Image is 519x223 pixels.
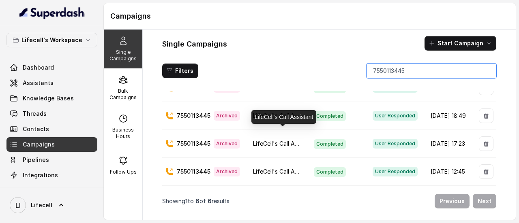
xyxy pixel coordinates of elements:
[435,194,470,208] button: Previous
[424,130,472,158] td: [DATE] 17:23
[23,171,58,179] span: Integrations
[21,35,82,45] p: Lifecell's Workspace
[177,168,210,176] p: 7550113445
[195,198,199,204] span: 6
[23,94,74,102] span: Knowledge Bases
[314,111,346,121] span: Completed
[23,79,54,87] span: Assistants
[162,189,496,213] nav: Pagination
[214,111,240,121] span: Archived
[6,106,97,121] a: Threads
[23,125,49,133] span: Contacts
[208,198,212,204] span: 6
[177,112,210,120] p: 7550113445
[424,102,472,130] td: [DATE] 18:49
[23,187,58,195] span: API Settings
[373,139,418,149] span: User Responded
[6,168,97,183] a: Integrations
[6,60,97,75] a: Dashboard
[367,64,496,78] input: Search by Phone Number
[425,36,496,51] button: Start Campaign
[473,194,496,208] button: Next
[177,140,210,148] p: 7550113445
[162,38,227,51] h1: Single Campaigns
[19,6,85,19] img: light.svg
[6,91,97,106] a: Knowledge Bases
[251,110,316,124] div: LifeCell's Call Assistant
[6,153,97,167] a: Pipelines
[23,156,49,164] span: Pipelines
[214,167,240,176] span: Archived
[6,122,97,136] a: Contacts
[23,110,47,118] span: Threads
[253,140,316,147] span: LifeCell's Call Assistant
[110,169,137,175] p: Follow Ups
[253,168,316,175] span: LifeCell's Call Assistant
[110,10,509,23] h1: Campaigns
[23,64,54,72] span: Dashboard
[214,139,240,149] span: Archived
[6,76,97,90] a: Assistants
[107,88,139,101] p: Bulk Campaigns
[6,137,97,152] a: Campaigns
[373,167,418,176] span: User Responded
[6,33,97,47] button: Lifecell's Workspace
[23,140,55,149] span: Campaigns
[6,194,97,217] a: Lifecell
[107,49,139,62] p: Single Campaigns
[6,183,97,198] a: API Settings
[314,167,346,177] span: Completed
[15,201,21,210] text: LI
[162,64,198,78] button: Filters
[185,198,188,204] span: 1
[424,158,472,186] td: [DATE] 12:45
[162,197,229,205] p: Showing to of results
[31,201,52,209] span: Lifecell
[314,139,346,149] span: Completed
[373,111,418,121] span: User Responded
[107,127,139,140] p: Business Hours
